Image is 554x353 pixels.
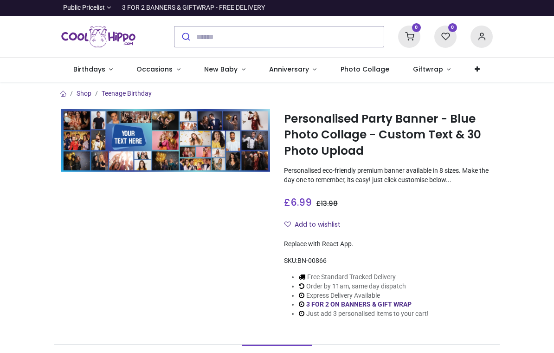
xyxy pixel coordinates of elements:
[61,58,125,82] a: Birthdays
[193,58,258,82] a: New Baby
[297,257,327,264] span: BN-00866
[204,65,238,74] span: New Baby
[122,3,265,13] div: 3 FOR 2 BANNERS & GIFTWRAP - FREE DELIVERY
[401,58,463,82] a: Giftwrap
[398,33,420,40] a: 0
[299,309,429,319] li: Just add 3 personalised items to your cart!
[413,65,443,74] span: Giftwrap
[77,90,91,97] a: Shop
[284,256,493,266] div: SKU:
[299,282,429,291] li: Order by 11am, same day dispatch
[412,23,421,32] sup: 0
[284,221,291,228] i: Add to wishlist
[63,3,105,13] span: Public Pricelist
[341,65,389,74] span: Photo Collage
[284,166,493,184] p: Personalised eco-friendly premium banner available in 8 sizes. Make the day one to remember, its ...
[298,3,493,13] iframe: Customer reviews powered by Trustpilot
[125,58,193,82] a: Occasions
[257,58,329,82] a: Anniversary
[321,199,338,208] span: 13.98
[61,3,111,13] a: Public Pricelist
[174,26,196,47] button: Submit
[269,65,309,74] span: Anniversary
[316,199,338,208] span: £
[299,291,429,301] li: Express Delivery Available
[73,65,105,74] span: Birthdays
[61,109,270,172] img: Personalised Party Banner - Blue Photo Collage - Custom Text & 30 Photo Upload
[299,273,429,282] li: Free Standard Tracked Delivery
[448,23,457,32] sup: 0
[284,217,348,233] button: Add to wishlistAdd to wishlist
[61,24,135,50] a: Logo of Cool Hippo
[434,33,457,40] a: 0
[61,24,135,50] img: Cool Hippo
[102,90,152,97] a: Teenage Birthday
[290,196,312,209] span: 6.99
[306,301,412,308] a: 3 FOR 2 ON BANNERS & GIFT WRAP
[284,196,312,209] span: £
[284,240,493,249] div: Replace with React App.
[136,65,173,74] span: Occasions
[284,111,493,159] h1: Personalised Party Banner - Blue Photo Collage - Custom Text & 30 Photo Upload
